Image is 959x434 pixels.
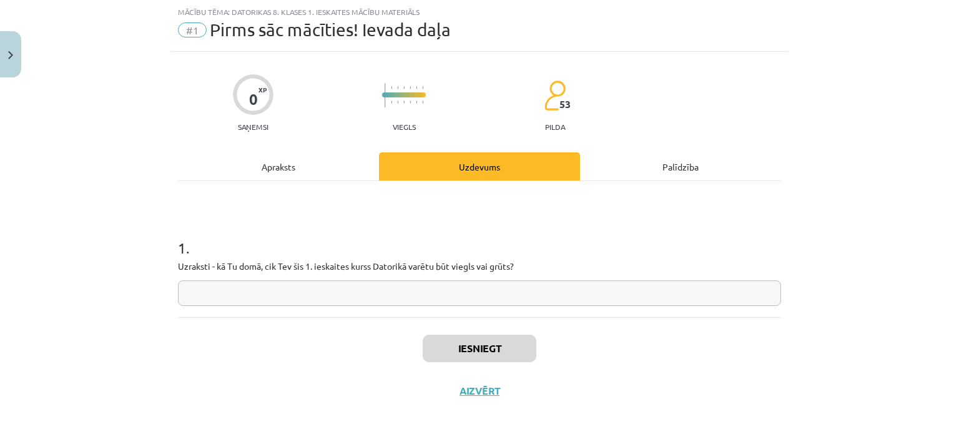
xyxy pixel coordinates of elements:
img: icon-short-line-57e1e144782c952c97e751825c79c345078a6d821885a25fce030b3d8c18986b.svg [410,86,411,89]
p: Viegls [393,122,416,131]
img: icon-close-lesson-0947bae3869378f0d4975bcd49f059093ad1ed9edebbc8119c70593378902aed.svg [8,51,13,59]
div: Uzdevums [379,152,580,180]
img: icon-short-line-57e1e144782c952c97e751825c79c345078a6d821885a25fce030b3d8c18986b.svg [391,101,392,104]
h1: 1 . [178,217,781,256]
button: Iesniegt [423,335,536,362]
span: 53 [559,99,571,110]
p: Saņemsi [233,122,273,131]
img: icon-short-line-57e1e144782c952c97e751825c79c345078a6d821885a25fce030b3d8c18986b.svg [416,86,417,89]
img: icon-short-line-57e1e144782c952c97e751825c79c345078a6d821885a25fce030b3d8c18986b.svg [391,86,392,89]
img: students-c634bb4e5e11cddfef0936a35e636f08e4e9abd3cc4e673bd6f9a4125e45ecb1.svg [544,80,566,111]
div: 0 [249,91,258,108]
img: icon-short-line-57e1e144782c952c97e751825c79c345078a6d821885a25fce030b3d8c18986b.svg [416,101,417,104]
p: Uzraksti - kā Tu domā, cik Tev šis 1. ieskaites kurss Datorikā varētu būt viegls vai grūts? [178,260,781,273]
span: XP [258,86,267,93]
img: icon-long-line-d9ea69661e0d244f92f715978eff75569469978d946b2353a9bb055b3ed8787d.svg [385,83,386,107]
div: Apraksts [178,152,379,180]
span: #1 [178,22,207,37]
img: icon-short-line-57e1e144782c952c97e751825c79c345078a6d821885a25fce030b3d8c18986b.svg [403,101,405,104]
button: Aizvērt [456,385,503,397]
span: Pirms sāc mācīties! Ievada daļa [210,19,451,40]
div: Mācību tēma: Datorikas 8. klases 1. ieskaites mācību materiāls [178,7,781,16]
img: icon-short-line-57e1e144782c952c97e751825c79c345078a6d821885a25fce030b3d8c18986b.svg [422,101,423,104]
img: icon-short-line-57e1e144782c952c97e751825c79c345078a6d821885a25fce030b3d8c18986b.svg [397,101,398,104]
p: pilda [545,122,565,131]
img: icon-short-line-57e1e144782c952c97e751825c79c345078a6d821885a25fce030b3d8c18986b.svg [422,86,423,89]
img: icon-short-line-57e1e144782c952c97e751825c79c345078a6d821885a25fce030b3d8c18986b.svg [397,86,398,89]
img: icon-short-line-57e1e144782c952c97e751825c79c345078a6d821885a25fce030b3d8c18986b.svg [403,86,405,89]
div: Palīdzība [580,152,781,180]
img: icon-short-line-57e1e144782c952c97e751825c79c345078a6d821885a25fce030b3d8c18986b.svg [410,101,411,104]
